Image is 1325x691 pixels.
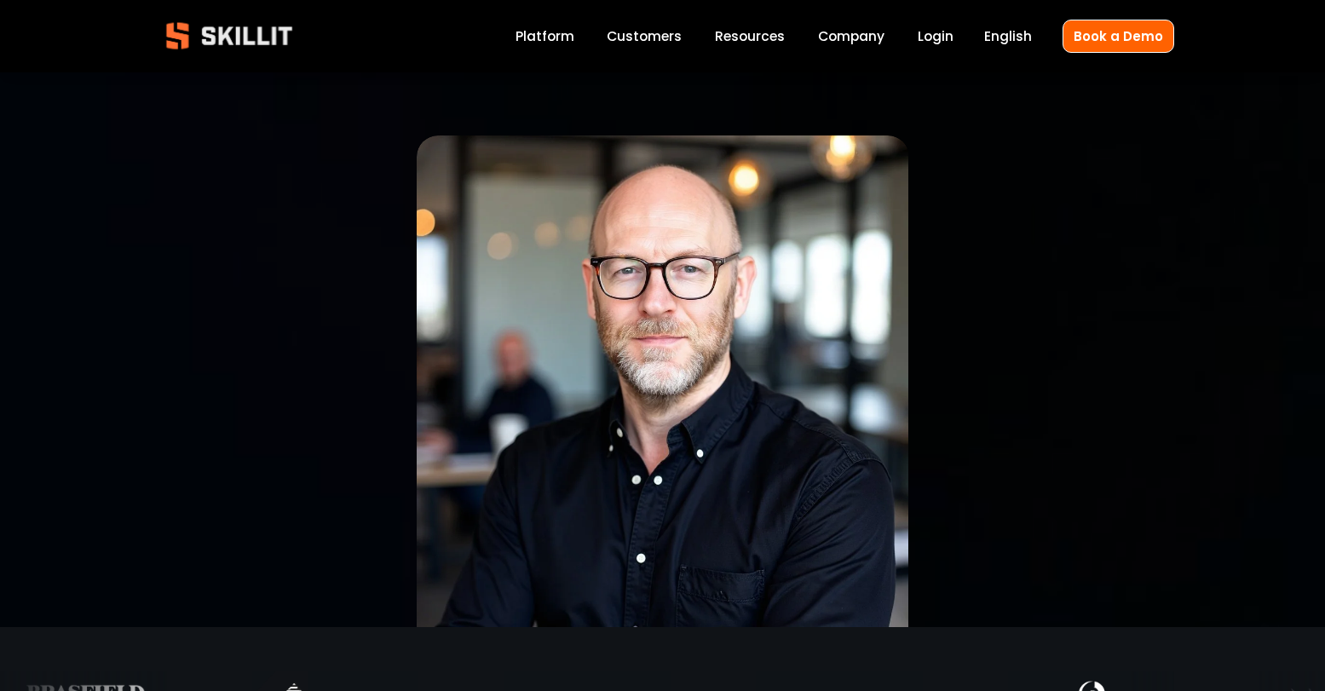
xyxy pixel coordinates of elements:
img: Skillit [152,10,307,61]
a: folder dropdown [715,25,785,48]
a: Customers [607,25,682,48]
a: Book a Demo [1063,20,1174,53]
a: Platform [516,25,574,48]
span: English [984,26,1032,46]
div: language picker [984,25,1032,48]
a: Company [818,25,884,48]
a: Login [918,25,953,48]
span: Resources [715,26,785,46]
